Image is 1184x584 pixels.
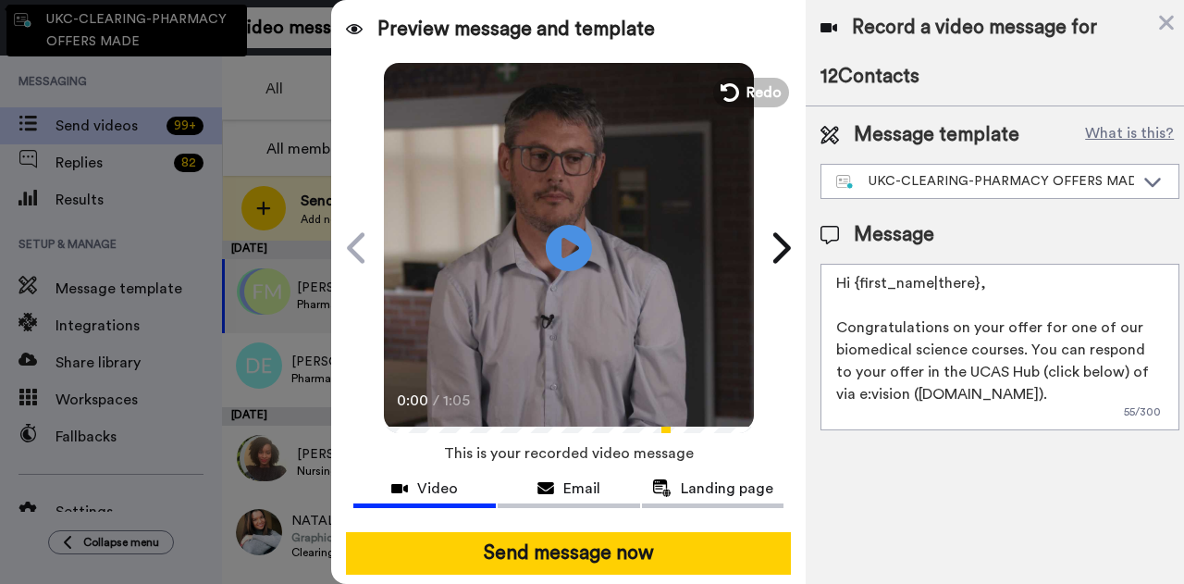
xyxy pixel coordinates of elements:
[563,478,600,500] span: Email
[417,478,458,500] span: Video
[444,433,694,474] span: This is your recorded video message
[433,390,439,412] span: /
[820,264,1179,430] textarea: Hi {first_name|there}, Congratulations on your provisional offer for our pharmacy course. See you...
[346,532,791,575] button: Send message now
[836,175,854,190] img: nextgen-template.svg
[1079,121,1179,149] button: What is this?
[443,390,475,412] span: 1:05
[854,221,934,249] span: Message
[836,172,1134,191] div: UKC-CLEARING-PHARMACY OFFERS MADE
[397,390,429,412] span: 0:00
[854,121,1019,149] span: Message template
[681,478,773,500] span: Landing page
